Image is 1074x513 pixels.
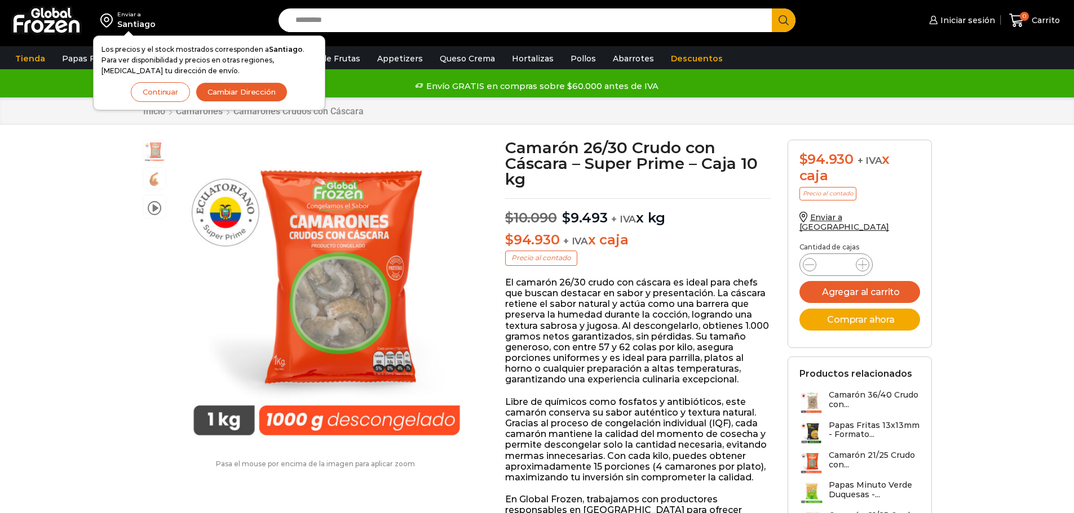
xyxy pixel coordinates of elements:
h3: Papas Minuto Verde Duquesas -... [829,480,920,499]
span: 0 [1020,12,1029,21]
h3: Camarón 21/25 Crudo con... [829,450,920,470]
a: Papas Fritas 13x13mm - Formato... [799,421,920,445]
a: Camarones [175,106,223,117]
bdi: 94.930 [505,231,559,248]
p: Libre de químicos como fosfatos y antibióticos, este camarón conserva su sabor auténtico y textur... [505,396,771,483]
span: $ [799,151,808,167]
a: Camarones Crudos con Cáscara [233,106,364,117]
button: Comprar ahora [799,309,920,331]
p: Precio al contado [799,187,856,200]
p: x kg [505,198,771,226]
a: Hortalizas [506,48,559,69]
button: Cambiar Dirección [196,82,288,102]
p: El camarón 26/30 crudo con cáscara es ideal para chefs que buscan destacar en sabor y presentació... [505,277,771,385]
a: Iniciar sesión [926,9,995,32]
h3: Papas Fritas 13x13mm - Formato... [829,421,920,440]
a: Tienda [10,48,51,69]
p: Pasa el mouse por encima de la imagen para aplicar zoom [143,460,489,468]
a: Papas Minuto Verde Duquesas -... [799,480,920,505]
span: + IVA [611,213,636,225]
div: x caja [799,151,920,184]
h2: Productos relacionados [799,368,912,379]
a: Abarrotes [607,48,660,69]
span: $ [505,209,514,226]
bdi: 9.493 [562,209,608,226]
a: Camarón 21/25 Crudo con... [799,450,920,475]
span: PM04005013 [143,140,166,163]
div: Santiago [117,19,156,30]
img: PM04005013 [172,140,481,449]
button: Search button [772,8,795,32]
input: Product quantity [825,257,847,273]
span: Carrito [1029,15,1060,26]
a: Enviar a [GEOGRAPHIC_DATA] [799,212,890,232]
a: Descuentos [665,48,728,69]
a: Queso Crema [434,48,501,69]
a: Camarón 36/40 Crudo con... [799,390,920,414]
bdi: 94.930 [799,151,854,167]
span: + IVA [858,155,882,166]
div: 1 / 3 [172,140,481,449]
strong: Santiago [269,45,303,53]
button: Agregar al carrito [799,281,920,303]
p: x caja [505,232,771,248]
a: Papas Fritas [56,48,119,69]
h1: Camarón 26/30 Crudo con Cáscara – Super Prime – Caja 10 kg [505,140,771,187]
div: Enviar a [117,11,156,19]
button: Continuar [131,82,190,102]
nav: Breadcrumb [143,106,364,117]
span: Iniciar sesión [938,15,995,26]
a: Pollos [565,48,602,69]
bdi: 10.090 [505,209,556,226]
a: 0 Carrito [1006,7,1063,34]
img: address-field-icon.svg [100,11,117,30]
p: Los precios y el stock mostrados corresponden a . Para ver disponibilidad y precios en otras regi... [101,44,317,77]
span: $ [505,231,514,248]
h3: Camarón 36/40 Crudo con... [829,390,920,409]
span: camaron-con-cascara [143,168,166,190]
a: Inicio [143,106,166,117]
span: $ [562,209,571,226]
span: + IVA [563,235,588,247]
p: Precio al contado [505,251,577,265]
p: Cantidad de cajas [799,243,920,251]
a: Pulpa de Frutas [290,48,366,69]
a: Appetizers [372,48,428,69]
